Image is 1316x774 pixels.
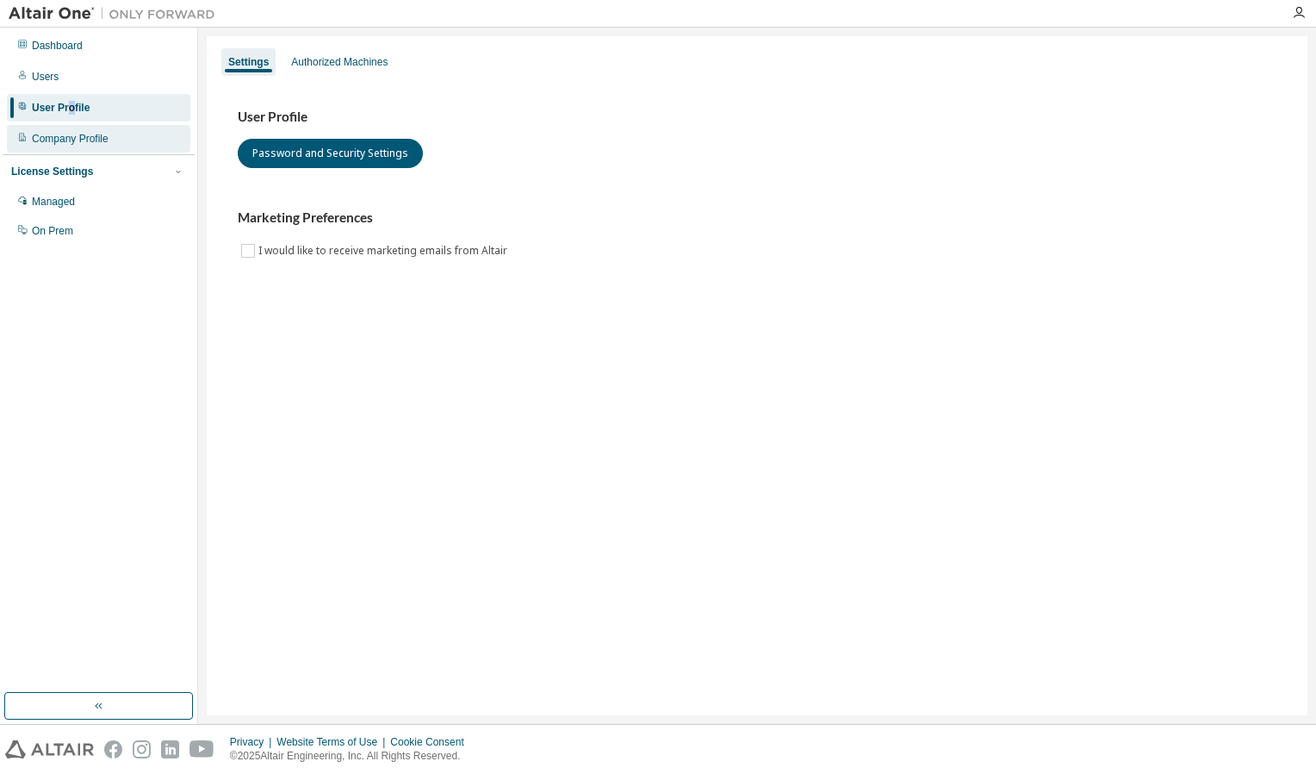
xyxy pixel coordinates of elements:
[9,5,224,22] img: Altair One
[161,740,179,758] img: linkedin.svg
[230,749,475,764] p: © 2025 Altair Engineering, Inc. All Rights Reserved.
[5,740,94,758] img: altair_logo.svg
[189,740,214,758] img: youtube.svg
[32,70,59,84] div: Users
[32,39,83,53] div: Dashboard
[258,240,511,261] label: I would like to receive marketing emails from Altair
[238,109,1276,126] h3: User Profile
[276,735,390,749] div: Website Terms of Use
[11,165,93,178] div: License Settings
[104,740,122,758] img: facebook.svg
[230,735,276,749] div: Privacy
[390,735,474,749] div: Cookie Consent
[238,209,1276,227] h3: Marketing Preferences
[133,740,151,758] img: instagram.svg
[32,195,75,209] div: Managed
[228,55,269,69] div: Settings
[32,101,90,115] div: User Profile
[238,139,423,168] button: Password and Security Settings
[32,132,109,146] div: Company Profile
[291,55,388,69] div: Authorized Machines
[32,224,73,238] div: On Prem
